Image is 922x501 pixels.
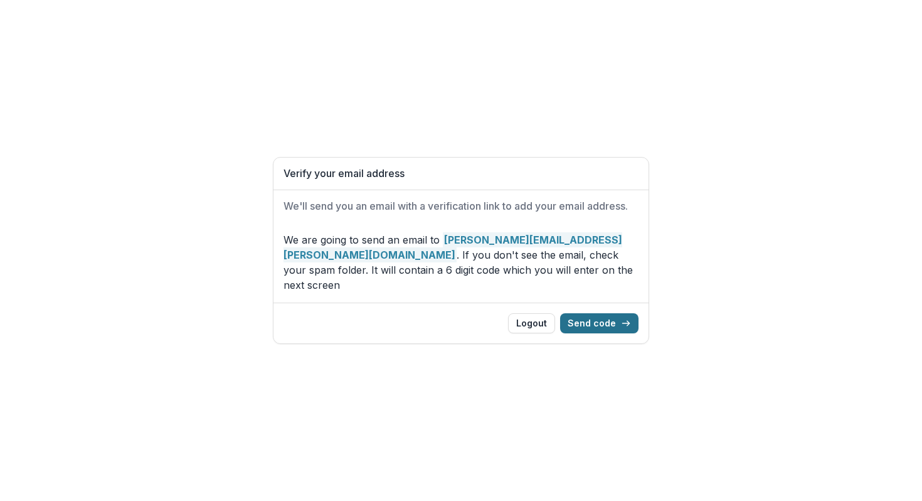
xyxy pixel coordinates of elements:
button: Logout [508,313,555,333]
strong: [PERSON_NAME][EMAIL_ADDRESS][PERSON_NAME][DOMAIN_NAME] [283,232,622,262]
p: We are going to send an email to . If you don't see the email, check your spam folder. It will co... [283,232,639,293]
h2: We'll send you an email with a verification link to add your email address. [283,200,639,212]
h1: Verify your email address [283,168,639,180]
button: Send code [560,313,639,333]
